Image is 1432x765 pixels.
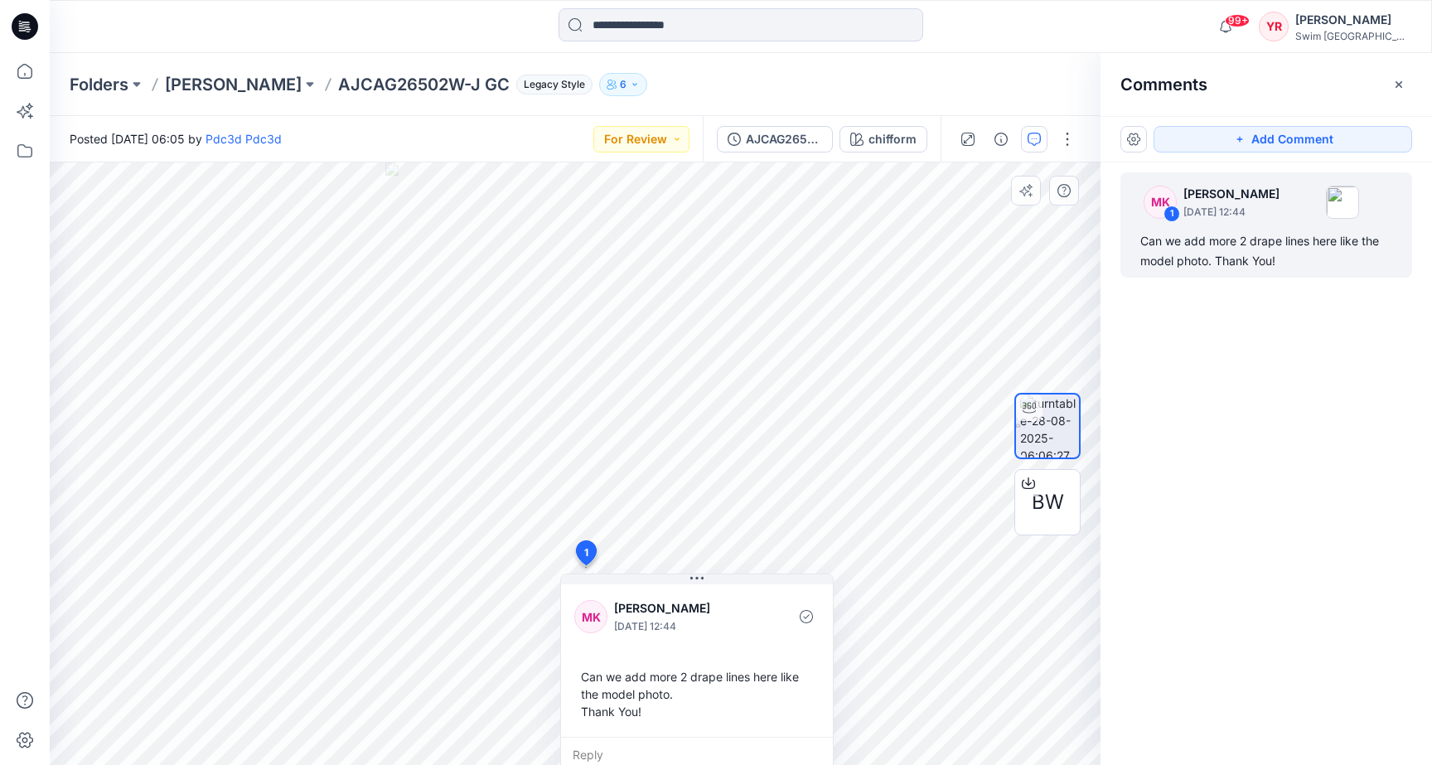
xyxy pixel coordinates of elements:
div: AJCAG26502W-J GC [746,130,822,148]
div: MK [574,600,607,633]
h2: Comments [1120,75,1207,94]
a: Folders [70,73,128,96]
img: turntable-28-08-2025-06:06:27 [1020,395,1079,458]
div: Can we add more 2 drape lines here like the model photo. Thank You! [574,661,820,727]
p: [DATE] 12:44 [614,618,749,635]
button: Details [988,126,1014,153]
div: YR [1259,12,1289,41]
div: MK [1144,186,1177,219]
a: Pdc3d Pdc3d [206,132,282,146]
span: Legacy Style [516,75,593,94]
a: [PERSON_NAME] [165,73,302,96]
p: 6 [620,75,626,94]
button: AJCAG26502W-J GC [717,126,833,153]
div: 1 [1163,206,1180,222]
p: [PERSON_NAME] [1183,184,1280,204]
span: Posted [DATE] 06:05 by [70,130,282,148]
div: [PERSON_NAME] [1295,10,1411,30]
button: 6 [599,73,647,96]
p: [PERSON_NAME] [614,598,749,618]
p: [DATE] 12:44 [1183,204,1280,220]
p: AJCAG26502W-J GC [338,73,510,96]
div: Swim [GEOGRAPHIC_DATA] [1295,30,1411,42]
button: Add Comment [1154,126,1412,153]
span: BW [1032,487,1064,517]
span: 99+ [1225,14,1250,27]
div: chifform [868,130,917,148]
div: Can we add more 2 drape lines here like the model photo. Thank You! [1140,231,1392,271]
span: 1 [584,545,588,560]
button: Legacy Style [510,73,593,96]
button: chifform [839,126,927,153]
